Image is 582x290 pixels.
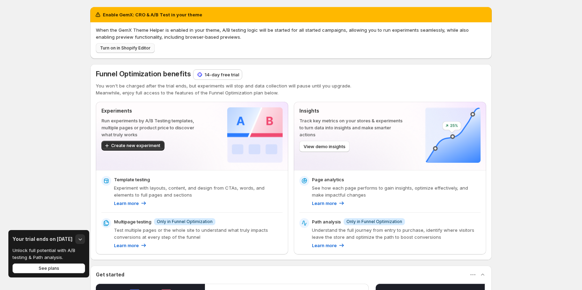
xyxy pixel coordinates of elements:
[312,242,337,249] p: Learn more
[114,184,283,198] p: Experiment with layouts, content, and design from CTAs, words, and elements to full pages and sec...
[425,107,481,163] img: Insights
[101,117,205,138] p: Run experiments by A/B Testing templates, multiple pages or product price to discover what truly ...
[114,242,147,249] a: Learn more
[299,107,403,114] p: Insights
[205,71,239,78] p: 14-day free trial
[101,107,205,114] p: Experiments
[157,219,213,224] span: Only in Funnel Optimization
[114,200,139,207] p: Learn more
[312,184,481,198] p: See how each page performs to gain insights, optimize effectively, and make impactful changes
[114,218,151,225] p: Multipage testing
[111,143,160,148] span: Create new experiment
[312,176,344,183] p: Page analytics
[96,26,486,40] p: When the GemX Theme Helper is enabled in your theme, A/B testing logic will be started for all st...
[96,89,486,96] p: Meanwhile, enjoy full access to the features of the Funnel Optimization plan below.
[39,266,59,271] span: See plans
[312,242,345,249] a: Learn more
[114,176,150,183] p: Template testing
[96,70,191,78] span: Funnel Optimization benefits
[114,227,283,241] p: Test multiple pages or the whole site to understand what truly impacts conversions at every step ...
[13,247,80,261] p: Unlock full potential with A/B testing & Path analysis.
[196,71,203,78] img: 14-day free trial
[96,82,486,89] p: You won't be charged after the trial ends, but experiments will stop and data collection will pau...
[227,107,283,163] img: Experiments
[299,141,350,152] button: View demo insights
[96,43,155,53] button: Turn on in Shopify Editor
[114,242,139,249] p: Learn more
[114,200,147,207] a: Learn more
[96,271,124,278] h3: Get started
[13,264,85,273] button: See plans
[13,236,72,243] h3: Your trial ends on [DATE]
[312,218,341,225] p: Path analysis
[299,117,403,138] p: Track key metrics on your stores & experiments to turn data into insights and make smarter actions
[304,143,345,150] span: View demo insights
[312,227,481,241] p: Understand the full journey from entry to purchase, identify where visitors leave the store and o...
[346,219,402,224] span: Only in Funnel Optimization
[312,200,337,207] p: Learn more
[312,200,345,207] a: Learn more
[101,141,164,151] button: Create new experiment
[100,45,151,51] span: Turn on in Shopify Editor
[103,11,202,18] h2: Enable GemX: CRO & A/B Test in your theme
